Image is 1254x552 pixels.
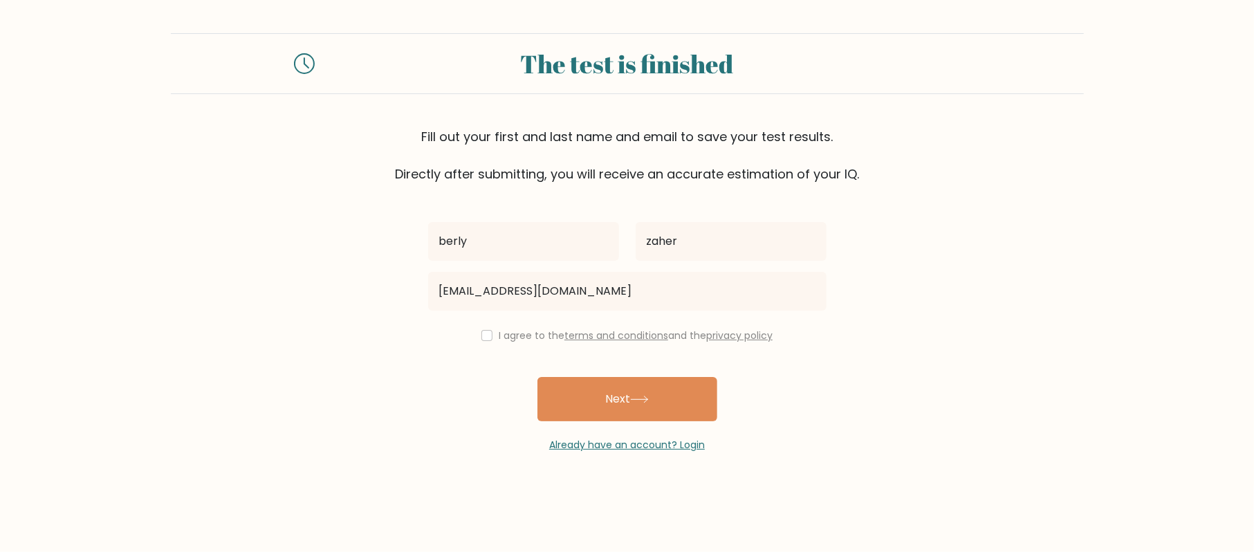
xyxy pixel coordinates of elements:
input: Last name [636,222,827,261]
a: terms and conditions [564,329,668,342]
div: The test is finished [331,45,923,82]
input: Email [428,272,827,311]
label: I agree to the and the [499,329,773,342]
input: First name [428,222,619,261]
div: Fill out your first and last name and email to save your test results. Directly after submitting,... [171,127,1084,183]
a: Already have an account? Login [549,438,705,452]
button: Next [537,377,717,421]
a: privacy policy [706,329,773,342]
